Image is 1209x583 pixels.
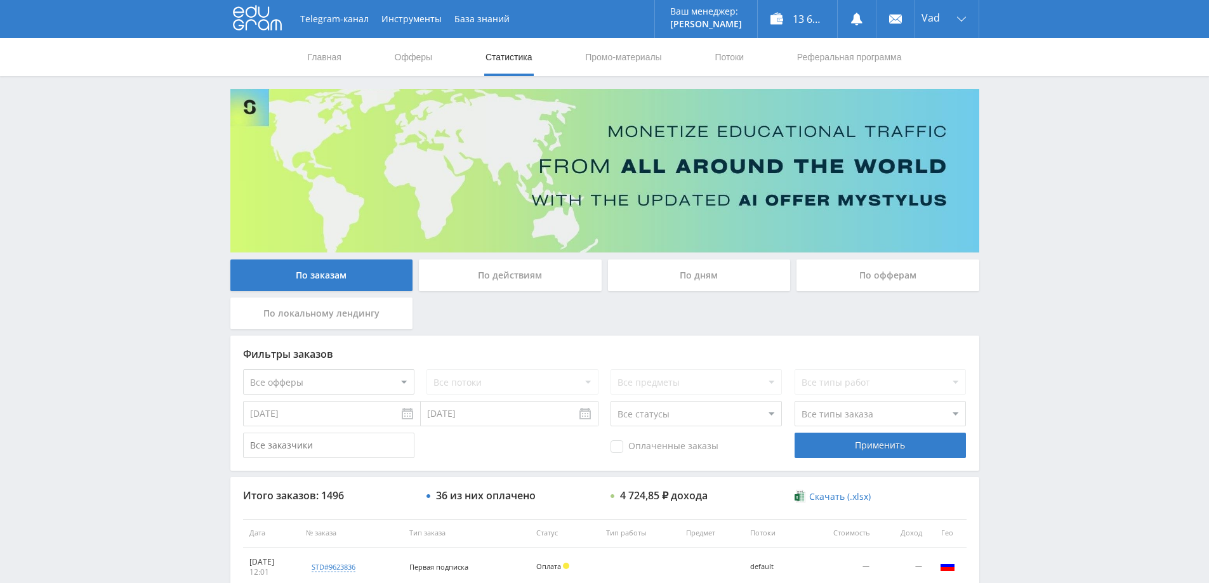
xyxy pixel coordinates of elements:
div: default [750,563,795,571]
div: По дням [608,259,791,291]
div: Фильтры заказов [243,348,967,360]
th: Дата [243,519,300,547]
span: Скачать (.xlsx) [809,492,871,502]
div: 4 724,85 ₽ дохода [620,490,708,501]
a: Статистика [484,38,534,76]
th: Статус [530,519,600,547]
a: Офферы [393,38,434,76]
div: Итого заказов: 1496 [243,490,414,501]
div: std#9623836 [312,562,355,572]
th: Тип работы [600,519,680,547]
input: Все заказчики [243,433,414,458]
div: По локальному лендингу [230,298,413,329]
span: Оплаченные заказы [611,440,718,453]
th: Гео [928,519,967,547]
p: [PERSON_NAME] [670,19,742,29]
span: Холд [563,563,569,569]
span: Первая подписка [409,562,468,572]
img: Banner [230,89,979,252]
a: Скачать (.xlsx) [795,490,871,503]
span: Оплата [536,561,561,571]
img: xlsx [795,490,805,502]
div: 36 из них оплачено [436,490,536,501]
div: По офферам [796,259,979,291]
a: Реферальная программа [796,38,903,76]
a: Главная [307,38,343,76]
p: Ваш менеджер: [670,6,742,16]
div: 12:01 [249,567,294,577]
th: Потоки [744,519,802,547]
div: [DATE] [249,557,294,567]
th: Стоимость [802,519,876,547]
div: По заказам [230,259,413,291]
a: Потоки [713,38,745,76]
th: Предмет [680,519,743,547]
img: rus.png [940,558,955,573]
a: Промо-материалы [584,38,663,76]
div: Применить [795,433,966,458]
th: Тип заказа [403,519,530,547]
th: № заказа [300,519,403,547]
th: Доход [876,519,928,547]
div: По действиям [419,259,602,291]
span: Vad [922,13,940,23]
